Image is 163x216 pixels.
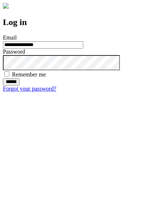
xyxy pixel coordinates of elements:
[3,86,56,92] a: Forgot your password?
[3,34,17,41] label: Email
[3,49,25,55] label: Password
[3,3,9,9] img: logo-4e3dc11c47720685a147b03b5a06dd966a58ff35d612b21f08c02c0306f2b779.png
[12,71,46,78] label: Remember me
[3,17,160,27] h2: Log in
